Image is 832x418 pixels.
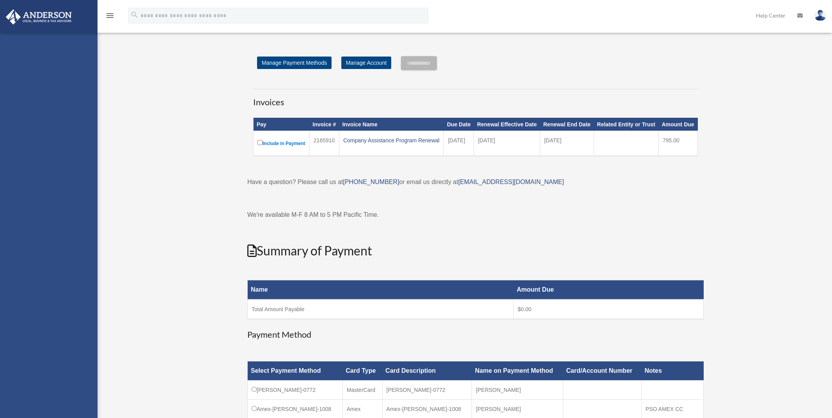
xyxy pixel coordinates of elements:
th: Notes [641,361,703,381]
td: [DATE] [540,131,594,156]
td: [PERSON_NAME] [472,381,563,400]
p: We're available M-F 8 AM to 5 PM Pacific Time. [247,209,704,220]
a: [PHONE_NUMBER] [343,179,399,185]
td: 2165910 [309,131,339,156]
img: User Pic [814,10,826,21]
i: search [130,11,139,19]
th: Renewal End Date [540,118,594,131]
th: Amount Due [658,118,697,131]
th: Name on Payment Method [472,361,563,381]
th: Card Type [342,361,382,381]
th: Select Payment Method [248,361,343,381]
a: Manage Payment Methods [257,57,332,69]
a: menu [105,14,115,20]
h3: Payment Method [247,329,704,341]
td: MasterCard [342,381,382,400]
a: Manage Account [341,57,391,69]
th: Pay [254,118,310,131]
td: [DATE] [474,131,540,156]
td: Total Amount Payable [248,299,514,319]
td: 795.00 [658,131,697,156]
td: $0.00 [514,299,704,319]
th: Renewal Effective Date [474,118,540,131]
th: Invoice Name [339,118,444,131]
th: Card Description [382,361,472,381]
h2: Summary of Payment [247,242,704,260]
th: Due Date [444,118,474,131]
p: Have a question? Please call us at or email us directly at [247,177,704,188]
input: Include in Payment [257,140,263,145]
td: [PERSON_NAME]-0772 [382,381,472,400]
label: Include in Payment [257,138,305,148]
td: [PERSON_NAME]-0772 [248,381,343,400]
th: Invoice # [309,118,339,131]
th: Name [248,280,514,300]
th: Card/Account Number [563,361,641,381]
th: Related Entity or Trust [594,118,659,131]
a: [EMAIL_ADDRESS][DOMAIN_NAME] [458,179,564,185]
h3: Invoices [253,89,698,108]
div: Company Assistance Program Renewal [343,135,440,146]
img: Anderson Advisors Platinum Portal [4,9,74,25]
th: Amount Due [514,280,704,300]
td: [DATE] [444,131,474,156]
i: menu [105,11,115,20]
